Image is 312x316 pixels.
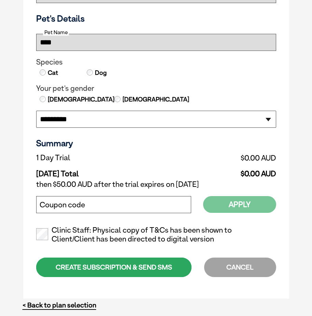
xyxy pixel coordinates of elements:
label: Coupon code [40,201,85,209]
td: [DATE] Total [36,164,167,178]
label: Clinic Staff: Physical copy of T&Cs has been shown to Client/Client has been directed to digital ... [36,226,276,244]
h3: Summary [36,138,276,148]
button: Apply [203,196,276,213]
input: Clinic Staff: Physical copy of T&Cs has been shown to Client/Client has been directed to digital ... [36,228,48,240]
legend: Species [36,58,276,67]
legend: Your pet's gender [36,84,276,93]
td: $0.00 AUD [167,152,276,164]
td: then $50.00 AUD after the trial expires on [DATE] [36,178,276,191]
h3: Pet's Details [33,13,279,24]
a: < Back to plan selection [23,301,96,310]
div: CANCEL [204,258,276,277]
td: $0.00 AUD [167,164,276,178]
div: CREATE SUBSCRIPTION & SEND SMS [36,258,192,277]
td: 1 Day Trial [36,152,167,164]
